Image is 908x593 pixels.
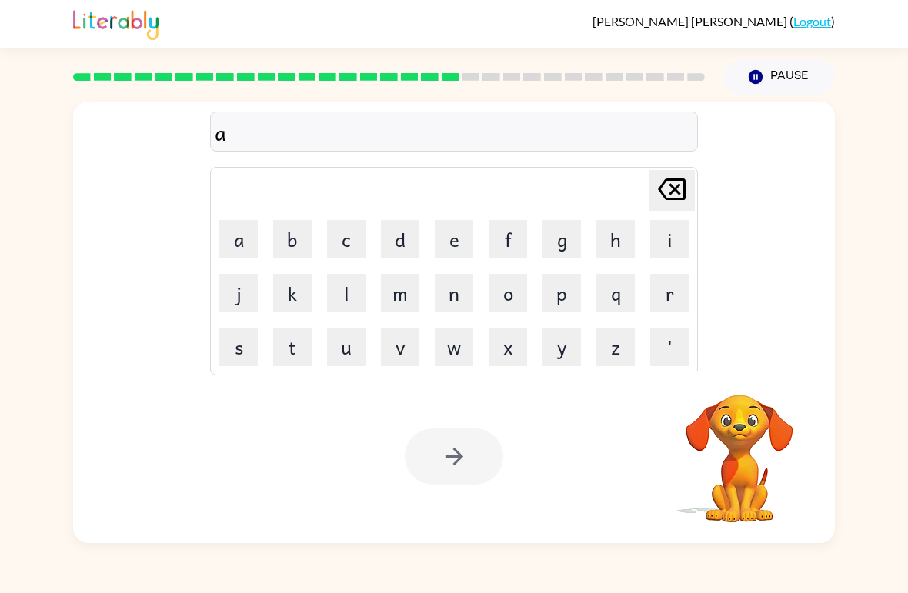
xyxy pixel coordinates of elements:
img: Literably [73,6,159,40]
button: s [219,328,258,366]
button: v [381,328,419,366]
a: Logout [793,14,831,28]
button: b [273,220,312,258]
div: ( ) [593,14,835,28]
video: Your browser must support playing .mp4 files to use Literably. Please try using another browser. [663,371,816,525]
button: a [219,220,258,258]
button: c [327,220,366,258]
button: k [273,274,312,312]
button: r [650,274,689,312]
button: i [650,220,689,258]
button: f [489,220,527,258]
button: ' [650,328,689,366]
button: h [596,220,635,258]
span: [PERSON_NAME] [PERSON_NAME] [593,14,789,28]
button: j [219,274,258,312]
button: o [489,274,527,312]
button: z [596,328,635,366]
button: y [542,328,581,366]
div: a [215,116,693,148]
button: l [327,274,366,312]
button: q [596,274,635,312]
button: x [489,328,527,366]
button: g [542,220,581,258]
button: e [435,220,473,258]
button: t [273,328,312,366]
button: p [542,274,581,312]
button: u [327,328,366,366]
button: m [381,274,419,312]
button: d [381,220,419,258]
button: w [435,328,473,366]
button: n [435,274,473,312]
button: Pause [723,59,835,95]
